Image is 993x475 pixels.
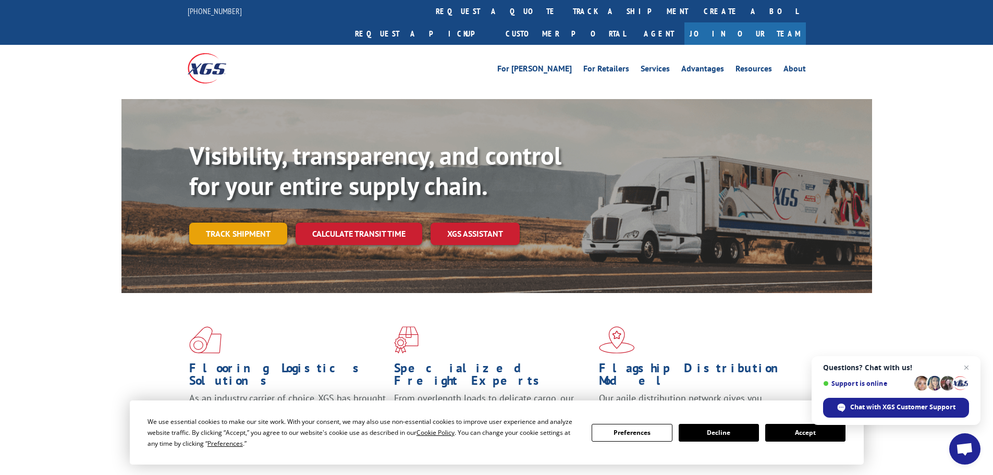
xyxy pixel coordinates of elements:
a: Track shipment [189,223,287,245]
a: For [PERSON_NAME] [497,65,572,76]
a: Calculate transit time [296,223,422,245]
h1: Flagship Distribution Model [599,362,796,392]
span: Support is online [823,380,911,387]
a: Agent [633,22,684,45]
b: Visibility, transparency, and control for your entire supply chain. [189,139,561,202]
div: We use essential cookies to make our site work. With your consent, we may also use non-essential ... [148,416,579,449]
img: xgs-icon-total-supply-chain-intelligence-red [189,326,222,354]
img: xgs-icon-focused-on-flooring-red [394,326,419,354]
div: Chat with XGS Customer Support [823,398,969,418]
a: Resources [735,65,772,76]
div: Open chat [949,433,980,465]
a: Services [641,65,670,76]
a: Request a pickup [347,22,498,45]
button: Preferences [592,424,672,442]
button: Accept [765,424,845,442]
a: Customer Portal [498,22,633,45]
span: Close chat [960,361,973,374]
span: Chat with XGS Customer Support [850,403,955,412]
div: Cookie Consent Prompt [130,400,864,465]
a: [PHONE_NUMBER] [188,6,242,16]
h1: Flooring Logistics Solutions [189,362,386,392]
button: Decline [679,424,759,442]
span: As an industry carrier of choice, XGS has brought innovation and dedication to flooring logistics... [189,392,386,429]
a: XGS ASSISTANT [431,223,520,245]
span: Preferences [207,439,243,448]
span: Our agile distribution network gives you nationwide inventory management on demand. [599,392,791,417]
img: xgs-icon-flagship-distribution-model-red [599,326,635,354]
span: Cookie Policy [416,428,455,437]
p: From overlength loads to delicate cargo, our experienced staff knows the best way to move your fr... [394,392,591,439]
a: Advantages [681,65,724,76]
a: About [783,65,806,76]
a: For Retailers [583,65,629,76]
span: Questions? Chat with us! [823,363,969,372]
h1: Specialized Freight Experts [394,362,591,392]
a: Join Our Team [684,22,806,45]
